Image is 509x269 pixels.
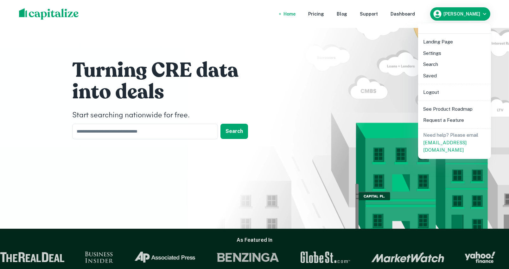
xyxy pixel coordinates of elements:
a: [EMAIL_ADDRESS][DOMAIN_NAME] [423,140,467,153]
li: Saved [421,70,488,82]
li: Request a Feature [421,115,488,126]
li: Settings [421,48,488,59]
p: Need help? Please email [423,131,486,154]
li: Landing Page [421,36,488,48]
li: See Product Roadmap [421,103,488,115]
iframe: Chat Widget [477,198,509,228]
li: Search [421,59,488,70]
li: Logout [421,87,488,98]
